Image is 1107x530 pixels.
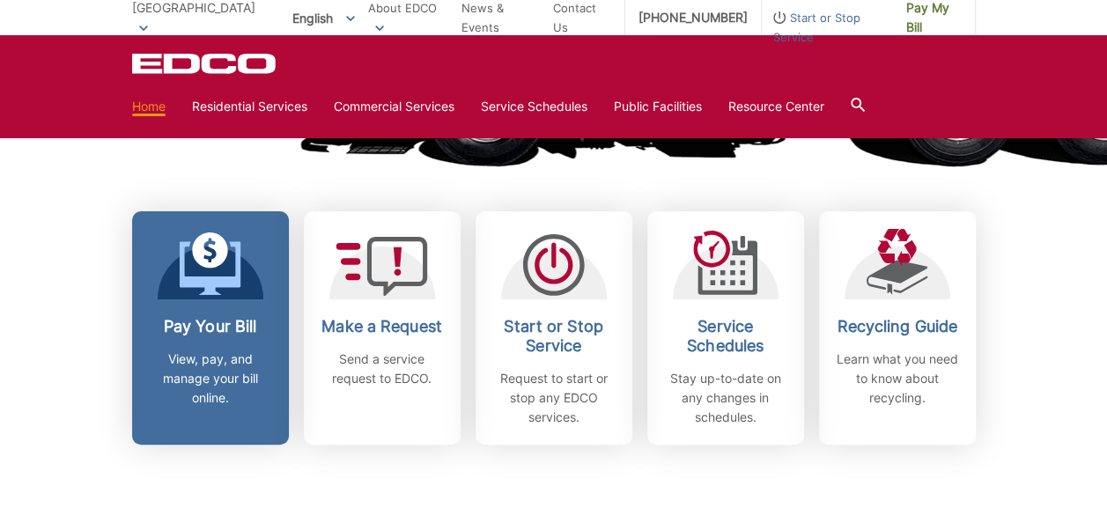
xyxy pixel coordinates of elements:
[317,350,447,388] p: Send a service request to EDCO.
[832,317,963,336] h2: Recycling Guide
[661,369,791,427] p: Stay up-to-date on any changes in schedules.
[132,53,278,74] a: EDCD logo. Return to the homepage.
[819,211,976,445] a: Recycling Guide Learn what you need to know about recycling.
[489,317,619,356] h2: Start or Stop Service
[145,350,276,408] p: View, pay, and manage your bill online.
[132,211,289,445] a: Pay Your Bill View, pay, and manage your bill online.
[728,97,824,116] a: Resource Center
[192,97,307,116] a: Residential Services
[145,317,276,336] h2: Pay Your Bill
[304,211,461,445] a: Make a Request Send a service request to EDCO.
[647,211,804,445] a: Service Schedules Stay up-to-date on any changes in schedules.
[132,97,166,116] a: Home
[317,317,447,336] h2: Make a Request
[279,4,368,33] span: English
[661,317,791,356] h2: Service Schedules
[832,350,963,408] p: Learn what you need to know about recycling.
[481,97,587,116] a: Service Schedules
[614,97,702,116] a: Public Facilities
[489,369,619,427] p: Request to start or stop any EDCO services.
[334,97,454,116] a: Commercial Services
